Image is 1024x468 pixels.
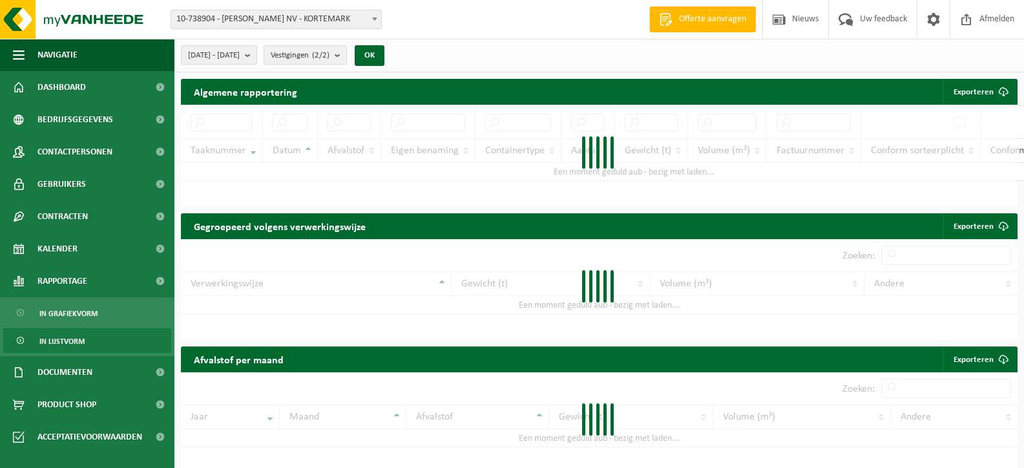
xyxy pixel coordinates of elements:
[3,328,171,353] a: In lijstvorm
[171,10,382,29] span: 10-738904 - VERDUYN G. NV - KORTEMARK
[355,45,384,66] button: OK
[312,51,329,59] count: (2/2)
[37,200,88,233] span: Contracten
[676,13,749,26] span: Offerte aanvragen
[37,265,87,297] span: Rapportage
[181,45,257,65] button: [DATE] - [DATE]
[188,46,240,65] span: [DATE] - [DATE]
[37,356,92,388] span: Documenten
[37,103,113,136] span: Bedrijfsgegevens
[181,213,379,239] h2: Gegroepeerd volgens verwerkingswijze
[943,346,1016,372] a: Exporteren
[181,79,310,105] h2: Algemene rapportering
[943,213,1016,239] a: Exporteren
[37,71,86,103] span: Dashboard
[649,6,756,32] a: Offerte aanvragen
[943,79,1016,105] button: Exporteren
[37,388,96,421] span: Product Shop
[264,45,347,65] button: Vestigingen(2/2)
[37,136,112,168] span: Contactpersonen
[37,233,78,265] span: Kalender
[37,39,78,71] span: Navigatie
[39,329,85,354] span: In lijstvorm
[171,10,381,28] span: 10-738904 - VERDUYN G. NV - KORTEMARK
[271,46,329,65] span: Vestigingen
[39,301,98,326] span: In grafiekvorm
[37,168,86,200] span: Gebruikers
[37,421,142,453] span: Acceptatievoorwaarden
[181,346,297,372] h2: Afvalstof per maand
[3,301,171,325] a: In grafiekvorm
